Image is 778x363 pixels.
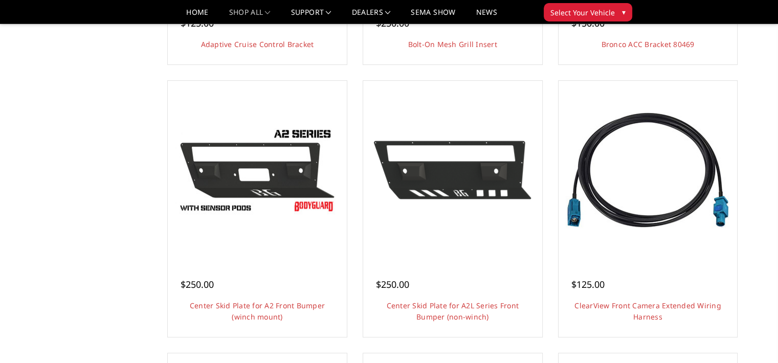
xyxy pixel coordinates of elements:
a: Home [186,9,208,24]
a: News [476,9,497,24]
a: ClearView Front Camera Extended Wiring Harness [574,301,721,322]
a: Dealers [352,9,391,24]
span: $250.00 [376,278,409,290]
a: Center Skid Plate for A2 Front Bumper (winch mount) Center Skid Plate for A2 Front Bumper (winch ... [170,83,344,257]
a: Adaptive Cruise Control Bracket [201,39,314,49]
span: $250.00 [181,278,214,290]
a: Support [291,9,331,24]
a: Single Light Bar / With Sensors Single Light Bar / No Sensors [366,83,540,257]
button: Select Your Vehicle [544,3,632,21]
span: $125.00 [571,278,605,290]
a: ClearView Front Camera Extended Wiring Harness [561,83,735,257]
a: Center Skid Plate for A2L Series Front Bumper (non-winch) [386,301,519,322]
img: ClearView Front Camera Extended Wiring Harness [566,112,729,228]
span: $150.00 [571,17,605,29]
a: Bronco ACC Bracket 80469 [601,39,694,49]
a: Center Skid Plate for A2 Front Bumper (winch mount) [190,301,325,322]
span: $125.00 [181,17,214,29]
span: ▾ [622,7,626,17]
span: $250.00 [376,17,409,29]
span: Select Your Vehicle [550,7,615,18]
a: Bolt-On Mesh Grill Insert [408,39,497,49]
a: shop all [229,9,271,24]
a: SEMA Show [411,9,455,24]
iframe: Chat Widget [727,314,778,363]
